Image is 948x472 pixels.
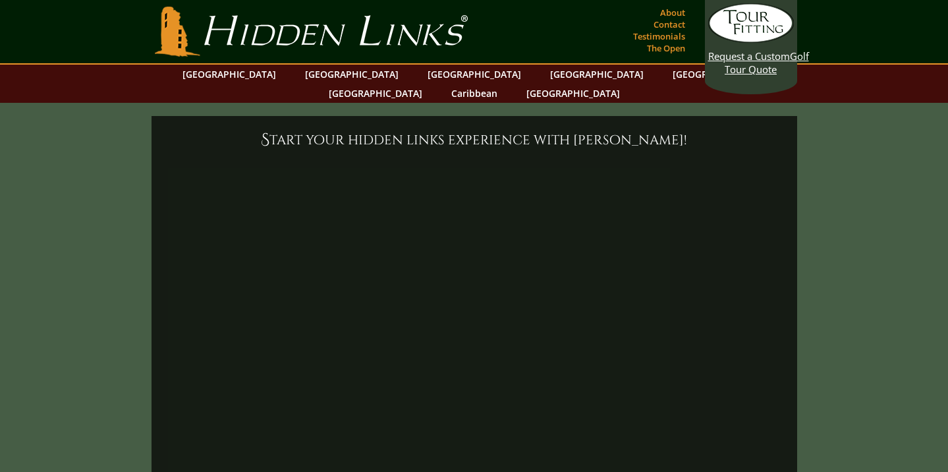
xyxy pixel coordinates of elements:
[445,84,504,103] a: Caribbean
[298,65,405,84] a: [GEOGRAPHIC_DATA]
[165,129,784,150] h6: Start your Hidden Links experience with [PERSON_NAME]!
[630,27,688,45] a: Testimonials
[650,15,688,34] a: Contact
[421,65,528,84] a: [GEOGRAPHIC_DATA]
[666,65,773,84] a: [GEOGRAPHIC_DATA]
[322,84,429,103] a: [GEOGRAPHIC_DATA]
[708,3,794,76] a: Request a CustomGolf Tour Quote
[644,39,688,57] a: The Open
[520,84,627,103] a: [GEOGRAPHIC_DATA]
[657,3,688,22] a: About
[544,65,650,84] a: [GEOGRAPHIC_DATA]
[176,65,283,84] a: [GEOGRAPHIC_DATA]
[708,49,790,63] span: Request a Custom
